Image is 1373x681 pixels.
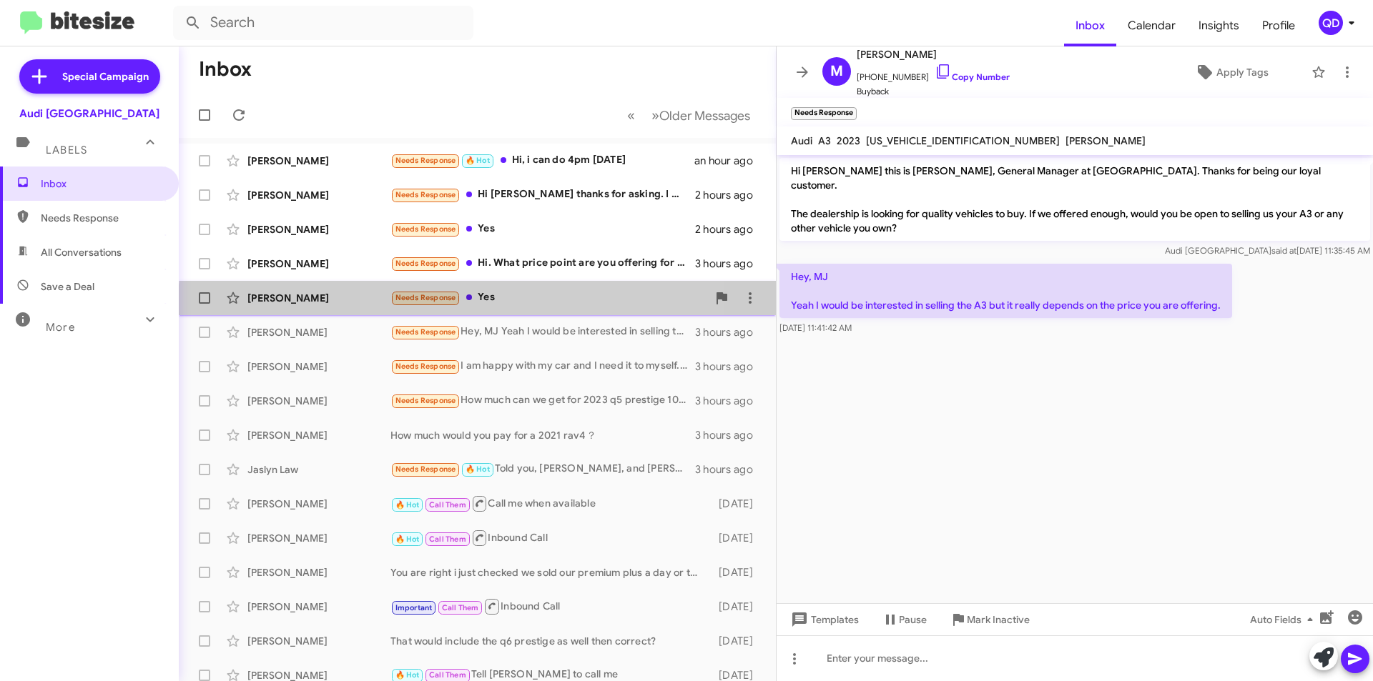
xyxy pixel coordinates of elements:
div: Inbound Call [390,597,712,615]
span: Needs Response [395,190,456,199]
span: Pause [899,607,927,632]
span: Needs Response [395,156,456,165]
small: Needs Response [791,107,857,120]
div: [DATE] [712,600,764,614]
div: 3 hours ago [695,394,764,408]
div: You are right i just checked we sold our premium plus a day or two ago. We only have 2 left both ... [390,565,712,580]
p: Hi [PERSON_NAME] this is [PERSON_NAME], General Manager at [GEOGRAPHIC_DATA]. Thanks for being ou... [779,158,1370,241]
span: Needs Response [395,224,456,234]
span: Labels [46,144,87,156]
span: [PHONE_NUMBER] [857,63,1010,84]
span: « [627,106,635,124]
a: Insights [1187,5,1251,46]
span: » [651,106,659,124]
span: Needs Response [395,362,456,371]
span: Auto Fields [1250,607,1319,632]
div: I am happy with my car and I need it to myself. Thanks. [390,358,695,374]
span: Audi [GEOGRAPHIC_DATA] [DATE] 11:35:45 AM [1165,245,1370,256]
span: [DATE] 11:41:42 AM [779,322,852,333]
span: Buyback [857,84,1010,99]
div: [PERSON_NAME] [247,531,390,545]
div: Inbound Call [390,529,712,547]
span: Special Campaign [62,69,149,84]
div: [PERSON_NAME] [247,257,390,271]
div: [PERSON_NAME] [247,325,390,339]
span: Call Them [429,500,466,509]
div: [DATE] [712,497,764,511]
span: All Conversations [41,245,122,259]
div: Yes [390,289,707,306]
span: Needs Response [395,259,456,268]
a: Profile [1251,5,1306,46]
span: 2023 [837,134,860,147]
span: Older Messages [659,108,750,124]
span: [US_VEHICLE_IDENTIFICATION_NUMBER] [866,134,1060,147]
button: Auto Fields [1239,607,1330,632]
div: [PERSON_NAME] [247,600,390,614]
button: Next [643,101,759,130]
span: M [830,60,843,83]
span: 🔥 Hot [395,500,420,509]
div: 3 hours ago [695,325,764,339]
span: Mark Inactive [967,607,1030,632]
span: Apply Tags [1216,59,1269,85]
span: Needs Response [395,293,456,302]
div: [PERSON_NAME] [247,497,390,511]
span: Call Them [442,603,479,612]
div: [DATE] [712,531,764,545]
span: Inbox [41,177,162,191]
button: Mark Inactive [938,607,1041,632]
div: Hi. What price point are you offering for my 2020 Q5e? [390,255,695,272]
div: Yes [390,221,695,237]
div: Hi [PERSON_NAME] thanks for asking. I wouldn't mind a free appraisal [390,187,695,203]
div: 3 hours ago [695,428,764,442]
div: [PERSON_NAME] [247,428,390,442]
div: Hi, i can do 4pm [DATE] [390,152,694,169]
nav: Page navigation example [619,101,759,130]
span: 🔥 Hot [466,156,490,165]
span: [PERSON_NAME] [857,46,1010,63]
div: 2 hours ago [695,188,764,202]
button: QD [1306,11,1357,35]
div: Audi [GEOGRAPHIC_DATA] [19,106,159,121]
div: 3 hours ago [695,257,764,271]
div: [PERSON_NAME] [247,565,390,580]
div: Hey, MJ Yeah I would be interested in selling the A3 but it really depends on the price you are o... [390,324,695,340]
div: [PERSON_NAME] [247,291,390,305]
a: Calendar [1116,5,1187,46]
div: [DATE] [712,565,764,580]
button: Apply Tags [1158,59,1304,85]
span: [PERSON_NAME] [1066,134,1146,147]
span: Audi [791,134,812,147]
span: 🔥 Hot [395,535,420,544]
button: Pause [870,607,938,632]
span: 🔥 Hot [395,670,420,680]
div: [PERSON_NAME] [247,394,390,408]
span: Needs Response [41,211,162,225]
div: 3 hours ago [695,462,764,477]
div: [PERSON_NAME] [247,634,390,648]
div: Call me when available [390,494,712,512]
span: Needs Response [395,327,456,337]
h1: Inbox [199,58,252,81]
p: Hey, MJ Yeah I would be interested in selling the A3 but it really depends on the price you are o... [779,264,1232,318]
span: Important [395,603,433,612]
a: Special Campaign [19,59,160,94]
div: That would include the q6 prestige as well then correct? [390,634,712,648]
span: 🔥 Hot [466,464,490,474]
a: Inbox [1064,5,1116,46]
span: Needs Response [395,464,456,474]
div: [DATE] [712,634,764,648]
div: 2 hours ago [695,222,764,237]
a: Copy Number [935,71,1010,82]
div: How much can we get for 2023 q5 prestige 10k miles? Just asking [390,392,695,409]
div: Jaslyn Law [247,462,390,477]
div: Told you, [PERSON_NAME], and [PERSON_NAME] was coming in [DATE] at 9 and there was no record of a... [390,461,695,477]
input: Search [173,6,473,40]
div: [PERSON_NAME] [247,359,390,374]
span: A3 [818,134,831,147]
div: How much would you pay for a 2021 rav4？ [390,428,695,442]
button: Templates [777,607,870,632]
